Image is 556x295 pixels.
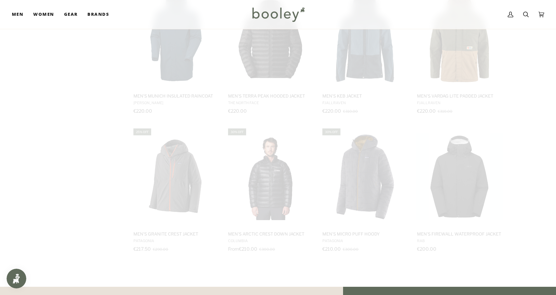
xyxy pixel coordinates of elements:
span: Men [12,11,23,18]
span: Brands [87,11,109,18]
iframe: Button to open loyalty program pop-up [7,269,26,288]
span: Gear [64,11,78,18]
span: Women [33,11,54,18]
img: Booley [249,5,307,24]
